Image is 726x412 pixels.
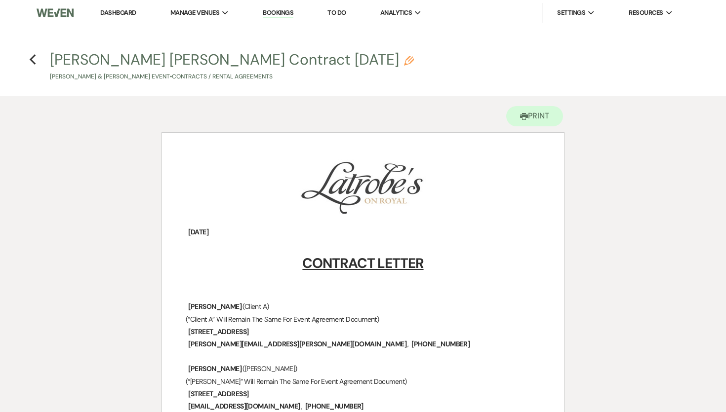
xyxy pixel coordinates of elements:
[50,72,414,81] p: [PERSON_NAME] & [PERSON_NAME] Event • Contracts / Rental Agreements
[327,8,346,17] a: To Do
[187,326,249,337] span: [STREET_ADDRESS]
[187,388,249,400] span: [STREET_ADDRESS]
[187,363,242,375] span: [PERSON_NAME]
[37,2,74,23] img: Weven Logo
[187,226,209,238] span: [DATE]
[557,8,585,18] span: Settings
[170,8,219,18] span: Manage Venues
[186,375,540,388] p: (“[PERSON_NAME]” Will Remain The Same For Event Agreement Document)
[186,300,540,313] p: (Client A)
[50,52,414,81] button: [PERSON_NAME] [PERSON_NAME] Contract [DATE][PERSON_NAME] & [PERSON_NAME] Event•Contracts / Rental...
[380,8,412,18] span: Analytics
[186,338,540,350] p: ,
[506,106,563,126] button: Print
[187,301,242,312] span: [PERSON_NAME]
[100,8,136,17] a: Dashboard
[263,8,293,18] a: Bookings
[297,157,427,214] img: Screen Shot 2023-06-15 at 8.24.48 AM.png
[302,254,423,272] u: CONTRACT LETTER
[410,338,471,350] span: [PHONE_NUMBER]
[186,363,540,375] p: ([PERSON_NAME])
[187,338,407,350] span: [PERSON_NAME][EMAIL_ADDRESS][PERSON_NAME][DOMAIN_NAME]
[186,313,540,326] p: (“Client A” Will Remain The Same For Event Agreement Document)
[629,8,663,18] span: Resources
[187,401,301,412] span: [EMAIL_ADDRESS][DOMAIN_NAME]
[304,401,364,412] span: [PHONE_NUMBER]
